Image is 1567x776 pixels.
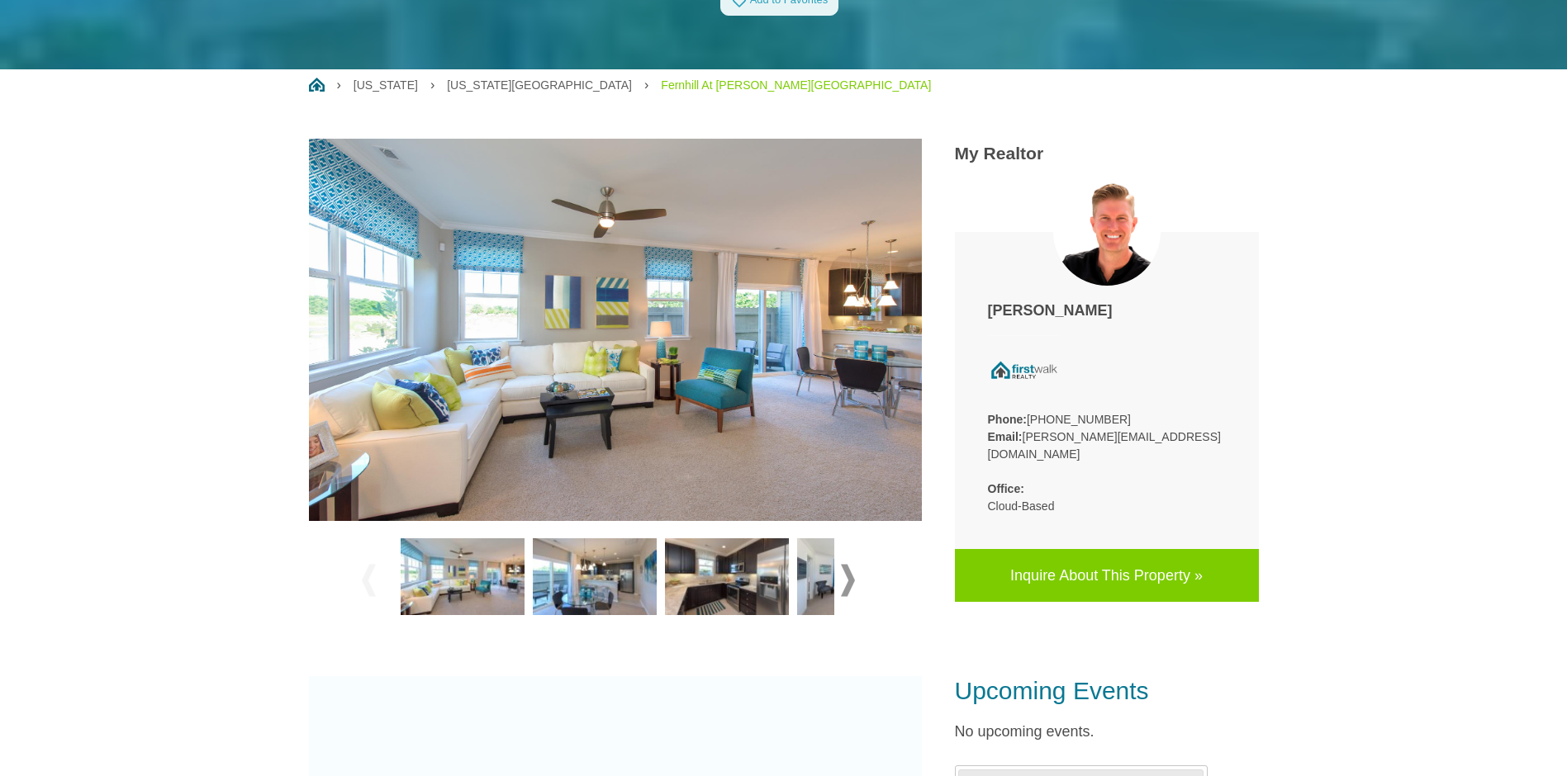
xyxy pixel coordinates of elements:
h3: My Realtor [955,143,1259,163]
a: [US_STATE][GEOGRAPHIC_DATA] [447,78,632,92]
img: company logo [988,335,1059,406]
strong: Office: [988,482,1024,495]
p: No upcoming events. [955,721,1259,743]
h4: [PERSON_NAME] [988,302,1226,320]
a: [US_STATE] [354,78,418,92]
a: Fernhill At [PERSON_NAME][GEOGRAPHIC_DATA] [661,78,931,92]
strong: Email: [988,430,1023,443]
p: Cloud-Based [988,480,1226,515]
strong: Phone: [988,413,1027,426]
a: Inquire About This Property » [955,549,1259,602]
h3: Upcoming Events [955,676,1259,706]
p: [PHONE_NUMBER] [PERSON_NAME][EMAIL_ADDRESS][DOMAIN_NAME] [988,411,1226,463]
